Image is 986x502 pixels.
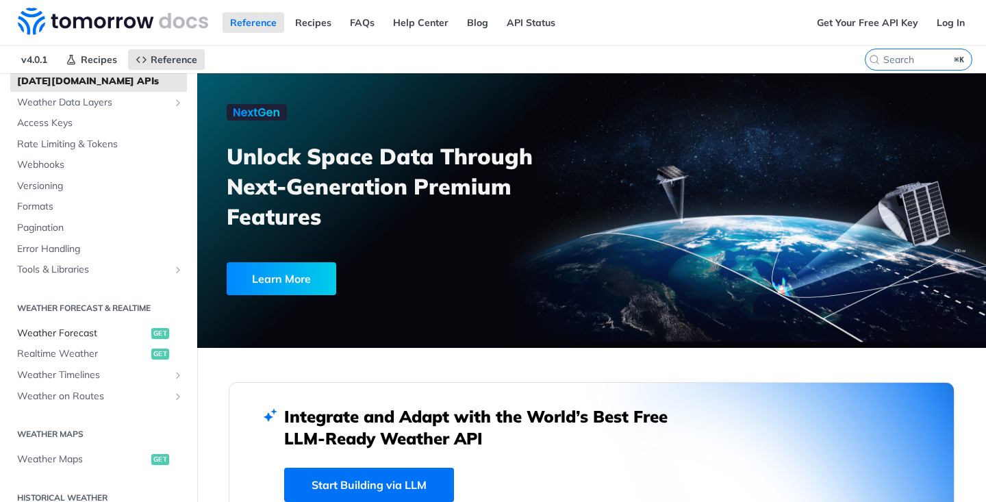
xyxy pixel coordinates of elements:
[17,453,148,466] span: Weather Maps
[951,53,968,66] kbd: ⌘K
[58,49,125,70] a: Recipes
[227,262,531,295] a: Learn More
[342,12,382,33] a: FAQs
[17,327,148,340] span: Weather Forecast
[10,197,187,217] a: Formats
[17,116,184,130] span: Access Keys
[17,96,169,110] span: Weather Data Layers
[17,390,169,403] span: Weather on Routes
[17,263,169,277] span: Tools & Libraries
[223,12,284,33] a: Reference
[17,242,184,256] span: Error Handling
[18,8,208,35] img: Tomorrow.io Weather API Docs
[10,155,187,175] a: Webhooks
[10,134,187,155] a: Rate Limiting & Tokens
[173,370,184,381] button: Show subpages for Weather Timelines
[227,104,287,121] img: NextGen
[10,323,187,344] a: Weather Forecastget
[173,97,184,108] button: Show subpages for Weather Data Layers
[10,449,187,470] a: Weather Mapsget
[151,328,169,339] span: get
[809,12,926,33] a: Get Your Free API Key
[10,260,187,280] a: Tools & LibrariesShow subpages for Tools & Libraries
[17,221,184,235] span: Pagination
[10,302,187,314] h2: Weather Forecast & realtime
[10,218,187,238] a: Pagination
[173,391,184,402] button: Show subpages for Weather on Routes
[17,200,184,214] span: Formats
[10,365,187,386] a: Weather TimelinesShow subpages for Weather Timelines
[227,141,607,231] h3: Unlock Space Data Through Next-Generation Premium Features
[17,75,184,88] span: [DATE][DOMAIN_NAME] APIs
[10,386,187,407] a: Weather on RoutesShow subpages for Weather on Routes
[17,368,169,382] span: Weather Timelines
[284,405,688,449] h2: Integrate and Adapt with the World’s Best Free LLM-Ready Weather API
[151,454,169,465] span: get
[385,12,456,33] a: Help Center
[173,264,184,275] button: Show subpages for Tools & Libraries
[81,53,117,66] span: Recipes
[14,49,55,70] span: v4.0.1
[288,12,339,33] a: Recipes
[10,92,187,113] a: Weather Data LayersShow subpages for Weather Data Layers
[10,176,187,197] a: Versioning
[10,113,187,134] a: Access Keys
[10,71,187,92] a: [DATE][DOMAIN_NAME] APIs
[128,49,205,70] a: Reference
[869,54,880,65] svg: Search
[17,138,184,151] span: Rate Limiting & Tokens
[284,468,454,502] a: Start Building via LLM
[151,53,197,66] span: Reference
[10,344,187,364] a: Realtime Weatherget
[929,12,972,33] a: Log In
[17,158,184,172] span: Webhooks
[17,179,184,193] span: Versioning
[17,347,148,361] span: Realtime Weather
[10,428,187,440] h2: Weather Maps
[499,12,563,33] a: API Status
[151,349,169,360] span: get
[227,262,336,295] div: Learn More
[10,239,187,260] a: Error Handling
[459,12,496,33] a: Blog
